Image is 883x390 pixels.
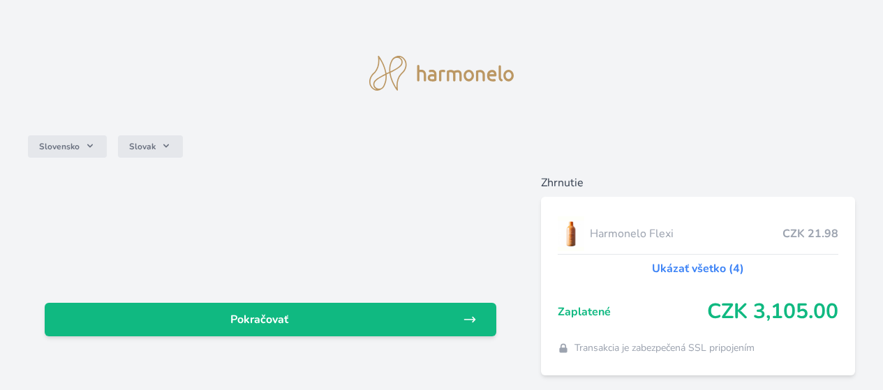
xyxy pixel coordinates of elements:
button: Slovak [118,135,183,158]
a: Pokračovať [45,303,496,336]
a: Ukázať všetko (4) [652,260,744,277]
span: Pokračovať [56,311,463,328]
span: Zaplatené [558,303,707,320]
span: Slovak [129,141,156,152]
span: Transakcia je zabezpečená SSL pripojením [574,341,755,355]
button: Slovensko [28,135,107,158]
span: CZK 3,105.00 [707,299,838,324]
img: logo.svg [369,56,514,91]
img: CLEAN_FLEXI_se_stinem_x-hi_(1)-lo.jpg [558,216,584,251]
span: CZK 21.98 [782,225,838,242]
span: Harmonelo Flexi [590,225,782,242]
h6: Zhrnutie [541,174,855,191]
span: Slovensko [39,141,80,152]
